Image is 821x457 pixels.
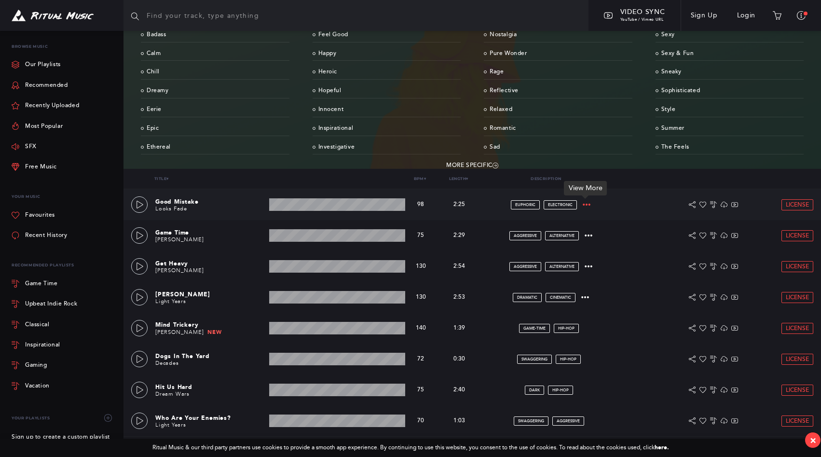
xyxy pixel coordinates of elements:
[440,355,479,363] p: 0:30
[656,140,804,155] a: The Feels
[166,177,168,181] span: ▾
[409,232,432,239] p: 75
[409,356,432,362] p: 72
[517,295,537,300] span: dramatic
[313,102,461,117] a: Innocent
[155,383,265,391] p: Hit Us Hard
[25,342,60,348] div: Inspirational
[440,231,479,240] p: 2:29
[12,39,116,55] p: Browse Music
[207,329,221,335] span: New
[12,408,116,428] div: Your Playlists
[440,293,479,302] p: 2:53
[484,83,632,98] a: Reflective
[141,140,289,155] a: Ethereal
[155,391,190,397] a: Dream Wars
[548,203,573,207] span: electronic
[313,65,461,80] a: Heroic
[155,197,265,206] p: Good Mistake
[141,46,289,61] a: Calm
[656,121,804,136] a: Summer
[521,357,547,361] span: swaggering
[313,121,461,136] a: Inspirational
[484,102,632,117] a: Relaxed
[449,176,468,181] a: Length
[440,200,479,209] p: 2:25
[25,301,77,307] div: Upbeat Indie Rock
[620,8,665,16] span: Video Sync
[155,267,204,274] a: [PERSON_NAME]
[786,418,809,424] span: License
[12,428,110,446] a: Sign up to create a custom playlist
[786,233,809,239] span: License
[141,28,289,42] a: Badass
[12,257,116,273] div: Recommended Playlists
[484,65,632,80] a: Rage
[656,102,804,117] a: Style
[155,422,186,428] a: Light Years
[12,314,116,334] a: Classical
[786,202,809,208] span: License
[549,234,575,238] span: alternative
[154,176,168,181] a: Title
[409,263,432,270] p: 130
[141,65,289,80] a: Chill
[25,322,49,328] div: Classical
[12,376,116,396] a: Vacation
[529,388,540,392] span: dark
[12,10,94,22] img: Ritual Music
[141,83,289,98] a: Dreamy
[681,2,727,29] a: Sign Up
[620,17,664,22] span: YouTube / Vimeo URL
[523,326,546,331] span: game-time
[786,294,809,301] span: License
[656,28,804,42] a: Sexy
[155,236,204,243] a: [PERSON_NAME]
[25,362,47,368] div: Gaming
[12,55,61,75] a: Our Playlists
[466,177,468,181] span: ▾
[141,102,289,117] a: Eerie
[155,228,265,237] p: Game Time
[424,177,426,181] span: ▾
[12,157,57,177] a: Free Music
[313,28,461,42] a: Feel Good
[514,264,537,269] span: aggressive
[409,201,432,208] p: 98
[12,335,116,355] a: Inspirational
[786,387,809,393] span: License
[12,205,55,225] a: Favourites
[12,225,67,246] a: Recent History
[515,203,535,207] span: euphoric
[810,435,816,446] div: ×
[313,46,461,61] a: Happy
[409,417,432,424] p: 70
[155,360,179,366] a: Decades
[484,46,632,61] a: Pure Wonder
[409,387,432,393] p: 75
[12,75,68,95] a: Recommended
[560,357,576,361] span: hip-hop
[786,356,809,362] span: License
[25,383,50,389] div: Vacation
[518,419,544,423] span: swaggering
[409,325,432,332] p: 140
[409,294,432,301] p: 130
[155,352,265,360] p: Dogs In The Yard
[655,444,669,451] a: here.
[656,46,804,61] a: Sexy & Fun
[440,262,479,271] p: 2:54
[478,177,614,181] p: Description
[727,2,766,29] a: Login
[12,137,37,157] a: SFX
[25,281,57,287] div: Game Time
[12,116,63,136] a: Most Popular
[440,324,479,332] p: 1:39
[557,419,580,423] span: aggressive
[552,388,569,392] span: hip-hop
[656,83,804,98] a: Sophisticated
[155,320,265,329] p: Mind Trickery
[313,140,461,155] a: Investigative
[141,158,804,173] a: More Specific
[484,121,632,136] a: Romantic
